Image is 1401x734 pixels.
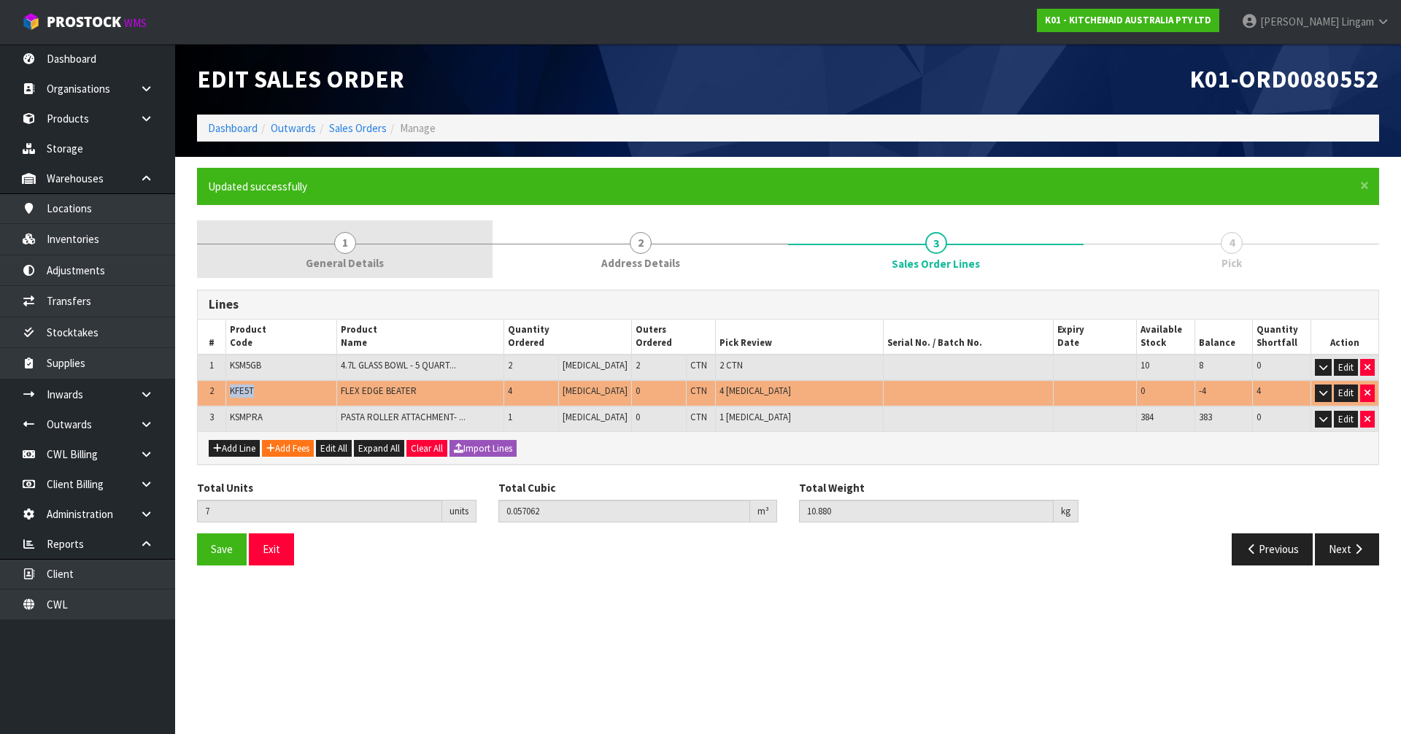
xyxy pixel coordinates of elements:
[1137,320,1195,355] th: Available Stock
[1334,411,1358,428] button: Edit
[1334,385,1358,402] button: Edit
[563,359,628,371] span: [MEDICAL_DATA]
[1045,14,1211,26] strong: K01 - KITCHENAID AUSTRALIA PTY LTD
[22,12,40,31] img: cube-alt.png
[719,385,791,397] span: 4 [MEDICAL_DATA]
[636,411,640,423] span: 0
[209,359,214,371] span: 1
[341,411,466,423] span: PASTA ROLLER ATTACHMENT- ...
[442,500,476,523] div: units
[334,232,356,254] span: 1
[1360,175,1369,196] span: ×
[1257,411,1261,423] span: 0
[449,440,517,457] button: Import Lines
[209,411,214,423] span: 3
[197,63,404,94] span: Edit Sales Order
[503,320,631,355] th: Quantity Ordered
[1037,9,1219,32] a: K01 - KITCHENAID AUSTRALIA PTY LTD
[337,320,503,355] th: Product Name
[329,121,387,135] a: Sales Orders
[508,411,512,423] span: 1
[1199,359,1203,371] span: 8
[630,232,652,254] span: 2
[636,359,640,371] span: 2
[563,411,628,423] span: [MEDICAL_DATA]
[1260,15,1339,28] span: [PERSON_NAME]
[316,440,352,457] button: Edit All
[1199,411,1212,423] span: 383
[690,385,707,397] span: CTN
[1141,359,1149,371] span: 10
[508,385,512,397] span: 4
[209,298,1367,312] h3: Lines
[799,500,1054,522] input: Total Weight
[498,500,751,522] input: Total Cubic
[1221,255,1242,271] span: Pick
[400,121,436,135] span: Manage
[341,385,417,397] span: FLEX EDGE BEATER
[1341,15,1374,28] span: Lingam
[47,12,121,31] span: ProStock
[1221,232,1243,254] span: 4
[230,385,254,397] span: KFE5T
[341,359,456,371] span: 4.7L GLASS BOWL - 5 QUART...
[925,232,947,254] span: 3
[719,411,791,423] span: 1 [MEDICAL_DATA]
[208,121,258,135] a: Dashboard
[1257,385,1261,397] span: 4
[716,320,883,355] th: Pick Review
[198,320,225,355] th: #
[508,359,512,371] span: 2
[1141,385,1145,397] span: 0
[225,320,336,355] th: Product Code
[1199,385,1206,397] span: -4
[406,440,447,457] button: Clear All
[883,320,1053,355] th: Serial No. / Batch No.
[601,255,680,271] span: Address Details
[1053,320,1137,355] th: Expiry Date
[1257,359,1261,371] span: 0
[1334,359,1358,376] button: Edit
[209,440,260,457] button: Add Line
[197,480,253,495] label: Total Units
[631,320,716,355] th: Outers Ordered
[690,359,707,371] span: CTN
[498,480,555,495] label: Total Cubic
[636,385,640,397] span: 0
[1054,500,1078,523] div: kg
[563,385,628,397] span: [MEDICAL_DATA]
[1253,320,1311,355] th: Quantity Shortfall
[124,16,147,30] small: WMS
[306,255,384,271] span: General Details
[1315,533,1379,565] button: Next
[211,542,233,556] span: Save
[208,179,307,193] span: Updated successfully
[197,279,1379,576] span: Sales Order Lines
[271,121,316,135] a: Outwards
[1189,63,1379,94] span: K01-ORD0080552
[892,256,980,271] span: Sales Order Lines
[209,385,214,397] span: 2
[230,411,263,423] span: KSMPRA
[690,411,707,423] span: CTN
[262,440,314,457] button: Add Fees
[1195,320,1253,355] th: Balance
[750,500,777,523] div: m³
[197,500,442,522] input: Total Units
[1232,533,1313,565] button: Previous
[1141,411,1154,423] span: 384
[1311,320,1378,355] th: Action
[358,442,400,455] span: Expand All
[197,533,247,565] button: Save
[799,480,865,495] label: Total Weight
[249,533,294,565] button: Exit
[230,359,261,371] span: KSM5GB
[719,359,743,371] span: 2 CTN
[354,440,404,457] button: Expand All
